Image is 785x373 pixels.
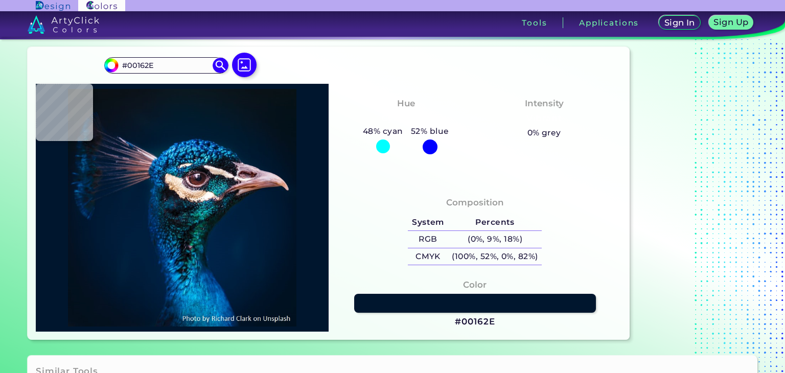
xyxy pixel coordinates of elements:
[448,231,542,248] h5: (0%, 9%, 18%)
[522,19,547,27] h3: Tools
[522,112,566,125] h3: Vibrant
[463,277,487,292] h4: Color
[634,23,761,343] iframe: Advertisement
[28,15,100,34] img: logo_artyclick_colors_white.svg
[397,96,415,111] h4: Hue
[213,58,228,73] img: icon search
[407,125,453,138] h5: 52% blue
[446,195,504,210] h4: Composition
[408,248,448,265] h5: CMYK
[408,231,448,248] h5: RGB
[232,53,257,77] img: icon picture
[41,89,324,327] img: img_pavlin.jpg
[448,214,542,231] h5: Percents
[660,16,699,29] a: Sign In
[36,1,70,11] img: ArtyClick Design logo
[377,112,435,125] h3: Cyan-Blue
[455,316,495,328] h3: #00162E
[714,18,747,26] h5: Sign Up
[579,19,639,27] h3: Applications
[525,96,564,111] h4: Intensity
[119,59,214,73] input: type color..
[527,126,561,139] h5: 0% grey
[359,125,407,138] h5: 48% cyan
[710,16,752,29] a: Sign Up
[408,214,448,231] h5: System
[448,248,542,265] h5: (100%, 52%, 0%, 82%)
[665,19,694,27] h5: Sign In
